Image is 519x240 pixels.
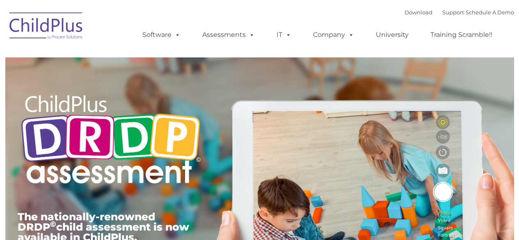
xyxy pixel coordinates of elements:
[134,27,189,43] a: Software
[442,9,464,16] a: Support
[194,27,263,43] a: Assessments
[268,27,300,43] a: IT
[405,9,514,16] font: |
[368,27,417,43] a: University
[18,84,204,197] img: Copyright - DRDP Logo Light
[405,9,432,16] a: Download
[422,27,501,43] a: Training Scramble!!
[5,7,87,48] img: ChildPlus by Procare Solutions
[305,27,362,43] a: Company
[50,219,56,229] sup: ©
[466,9,514,16] a: Schedule A Demo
